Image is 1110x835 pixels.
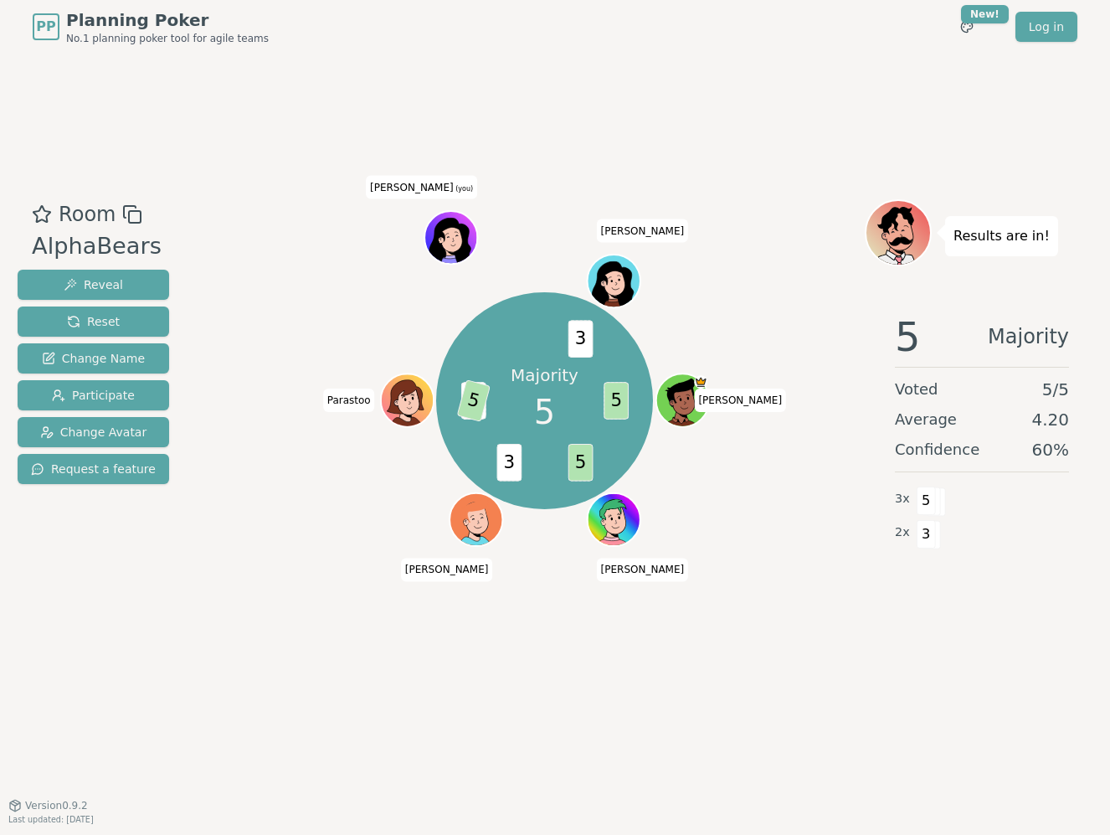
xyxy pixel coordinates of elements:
[694,376,707,389] span: Peter is the host
[496,444,522,482] span: 3
[66,8,269,32] span: Planning Poker
[1042,378,1069,401] span: 5 / 5
[604,382,629,420] span: 5
[1032,438,1069,461] span: 60 %
[33,8,269,45] a: PPPlanning PokerNo.1 planning poker tool for agile teams
[952,12,982,42] button: New!
[401,559,493,582] span: Click to change your name
[895,317,921,357] span: 5
[568,444,593,482] span: 5
[18,307,169,337] button: Reset
[8,815,94,824] span: Last updated: [DATE]
[59,199,116,229] span: Room
[961,5,1009,23] div: New!
[895,490,910,508] span: 3 x
[25,799,88,812] span: Version 0.9.2
[40,424,147,441] span: Change Avatar
[511,363,578,387] p: Majority
[1031,408,1069,431] span: 4.20
[18,380,169,410] button: Participate
[67,313,120,330] span: Reset
[456,379,490,422] span: 5
[42,350,145,367] span: Change Name
[1015,12,1077,42] a: Log in
[323,389,375,412] span: Click to change your name
[8,799,88,812] button: Version0.9.2
[31,461,156,477] span: Request a feature
[895,408,957,431] span: Average
[18,343,169,374] button: Change Name
[988,317,1069,357] span: Majority
[18,270,169,300] button: Reveal
[18,417,169,447] button: Change Avatar
[917,487,936,515] span: 5
[66,32,269,45] span: No.1 planning poker tool for agile teams
[895,378,938,401] span: Voted
[52,387,135,404] span: Participate
[426,213,475,262] button: Click to change your avatar
[568,320,593,358] span: 3
[534,387,555,437] span: 5
[895,523,910,542] span: 2 x
[917,520,936,549] span: 3
[694,389,786,412] span: Click to change your name
[597,559,689,582] span: Click to change your name
[18,454,169,484] button: Request a feature
[32,199,52,229] button: Add as favourite
[32,229,162,264] div: AlphaBears
[454,185,474,193] span: (you)
[366,176,477,199] span: Click to change your name
[36,17,55,37] span: PP
[953,224,1050,248] p: Results are in!
[895,438,979,461] span: Confidence
[64,276,123,293] span: Reveal
[597,219,689,243] span: Click to change your name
